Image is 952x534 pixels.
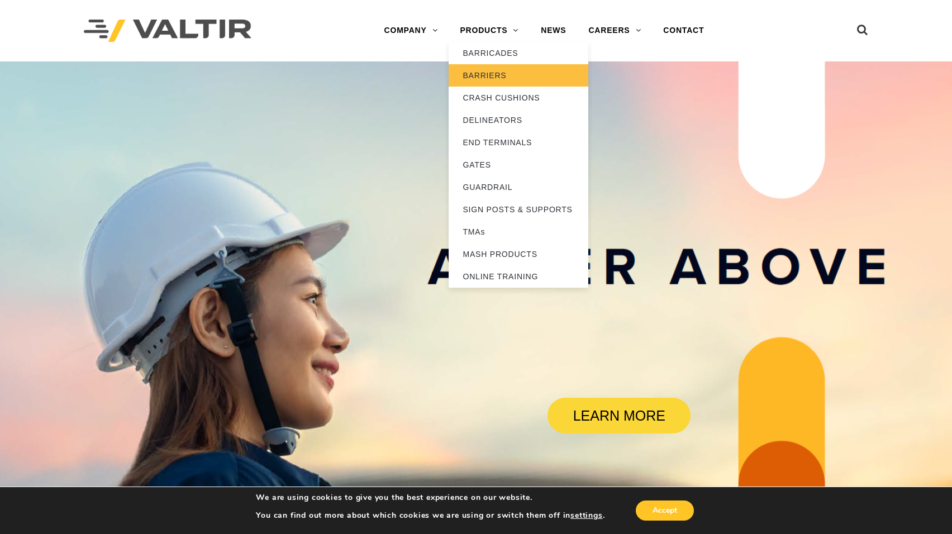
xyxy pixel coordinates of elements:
a: BARRIERS [449,64,588,87]
a: GUARDRAIL [449,176,588,198]
a: LEARN MORE [548,398,691,433]
a: DELINEATORS [449,109,588,131]
p: You can find out more about which cookies we are using or switch them off in . [256,511,604,521]
button: Accept [636,500,694,521]
a: GATES [449,154,588,176]
a: CAREERS [577,20,652,42]
button: settings [570,511,602,521]
a: SIGN POSTS & SUPPORTS [449,198,588,221]
a: PRODUCTS [449,20,530,42]
a: TMAs [449,221,588,243]
a: END TERMINALS [449,131,588,154]
a: CRASH CUSHIONS [449,87,588,109]
a: BARRICADES [449,42,588,64]
a: ONLINE TRAINING [449,265,588,288]
a: NEWS [530,20,577,42]
a: COMPANY [373,20,449,42]
a: MASH PRODUCTS [449,243,588,265]
a: CONTACT [652,20,715,42]
img: Valtir [84,20,251,42]
p: We are using cookies to give you the best experience on our website. [256,493,604,503]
